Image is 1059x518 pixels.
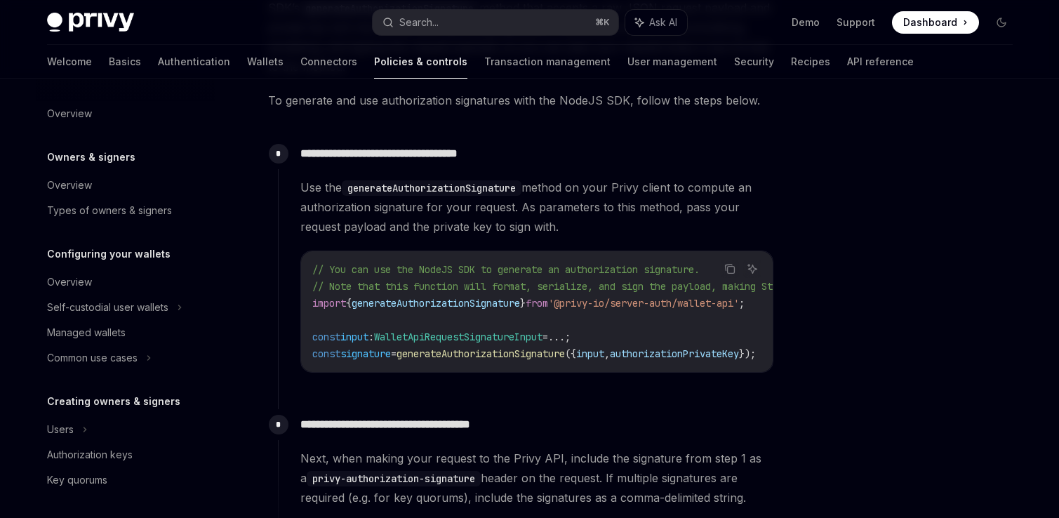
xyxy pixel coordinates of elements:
span: input [576,347,604,360]
span: generateAuthorizationSignature [352,297,520,310]
span: Dashboard [903,15,957,29]
span: import [312,297,346,310]
span: authorizationPrivateKey [610,347,739,360]
span: ... [548,331,565,343]
span: { [346,297,352,310]
a: Welcome [47,45,92,79]
div: Managed wallets [47,324,126,341]
span: } [520,297,526,310]
button: Ask AI [625,10,687,35]
div: Users [47,421,74,438]
button: Toggle dark mode [990,11,1013,34]
span: WalletApiRequestSignatureInput [374,331,542,343]
h5: Owners & signers [47,149,135,166]
h5: Creating owners & signers [47,393,180,410]
a: Policies & controls [374,45,467,79]
a: Demo [792,15,820,29]
span: Next, when making your request to the Privy API, include the signature from step 1 as a header on... [300,449,773,507]
div: Overview [47,274,92,291]
button: Copy the contents from the code block [721,260,739,278]
span: Use the method on your Privy client to compute an authorization signature for your request. As pa... [300,178,773,237]
a: Wallets [247,45,284,79]
a: Overview [36,101,215,126]
span: To generate and use authorization signatures with the NodeJS SDK, follow the steps below. [268,91,774,110]
span: ⌘ K [595,17,610,28]
a: Transaction management [484,45,611,79]
span: input [340,331,368,343]
a: Managed wallets [36,320,215,345]
a: API reference [847,45,914,79]
a: Overview [36,270,215,295]
span: }); [739,347,756,360]
span: signature [340,347,391,360]
a: Overview [36,173,215,198]
span: '@privy-io/server-auth/wallet-api' [548,297,739,310]
div: Types of owners & signers [47,202,172,219]
a: Types of owners & signers [36,198,215,223]
div: Self-custodial user wallets [47,299,168,316]
span: , [604,347,610,360]
a: Recipes [791,45,830,79]
div: Authorization keys [47,446,133,463]
button: Search...⌘K [373,10,618,35]
span: const [312,347,340,360]
code: privy-authorization-signature [307,471,481,486]
div: Key quorums [47,472,107,489]
span: Ask AI [649,15,677,29]
img: dark logo [47,13,134,32]
span: const [312,331,340,343]
code: generateAuthorizationSignature [342,180,521,196]
a: Key quorums [36,467,215,493]
h5: Configuring your wallets [47,246,171,263]
span: // Note that this function will format, serialize, and sign the payload, making Step 2 redundant. [312,280,857,293]
div: Common use cases [47,350,138,366]
div: Overview [47,177,92,194]
span: from [526,297,548,310]
span: ; [565,331,571,343]
a: User management [627,45,717,79]
button: Ask AI [743,260,761,278]
span: ({ [565,347,576,360]
a: Connectors [300,45,357,79]
a: Authentication [158,45,230,79]
a: Security [734,45,774,79]
a: Authorization keys [36,442,215,467]
div: Search... [399,14,439,31]
a: Basics [109,45,141,79]
span: ; [739,297,745,310]
a: Support [837,15,875,29]
span: // You can use the NodeJS SDK to generate an authorization signature. [312,263,700,276]
span: generateAuthorizationSignature [397,347,565,360]
div: Overview [47,105,92,122]
span: = [391,347,397,360]
a: Dashboard [892,11,979,34]
span: : [368,331,374,343]
span: = [542,331,548,343]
